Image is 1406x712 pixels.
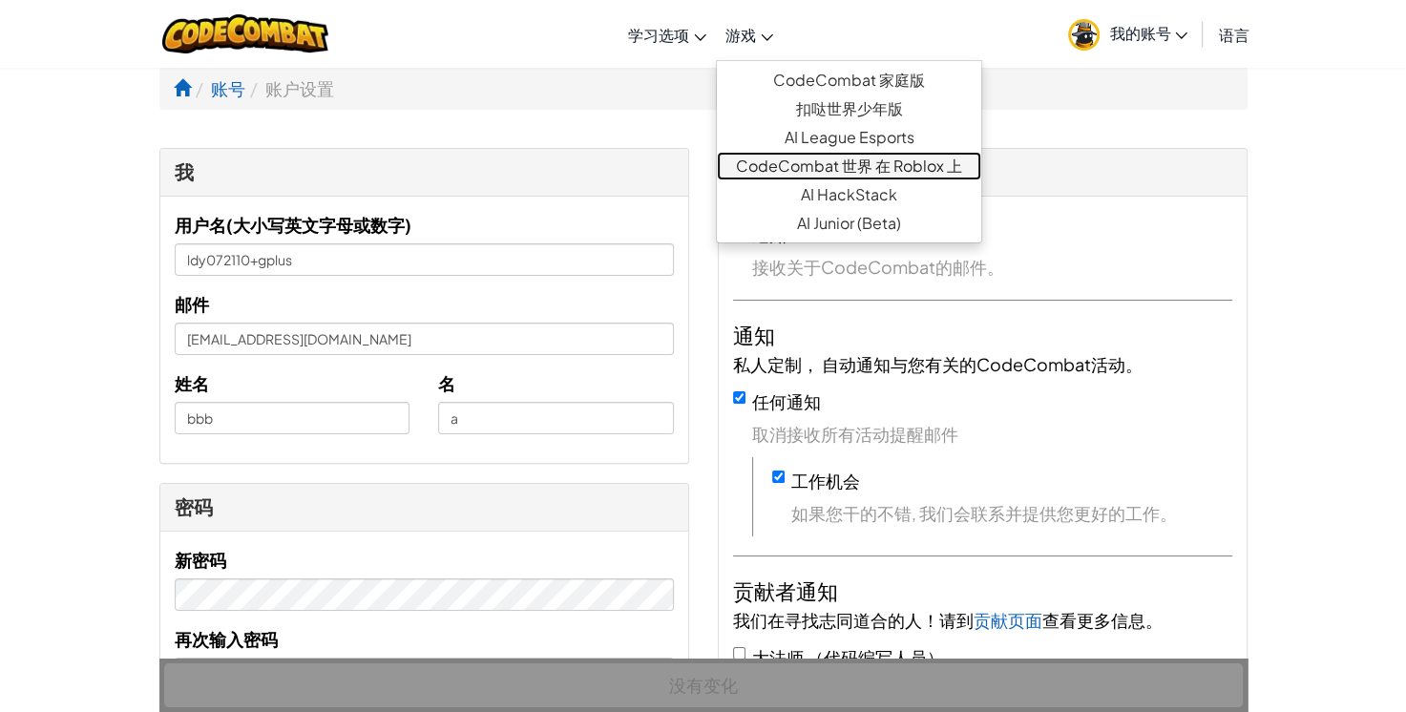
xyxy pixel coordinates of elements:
[717,94,981,123] a: 扣哒世界少年版
[752,390,821,412] label: 任何通知
[785,127,914,147] font: AI League Esports
[162,14,329,53] img: CodeCombat 标志
[628,25,689,45] span: 学习选项
[1042,609,1163,631] span: 查看更多信息。
[619,9,716,60] a: 学习选项
[717,66,981,94] a: CodeCombat 家庭版
[796,98,903,118] font: 扣哒世界少年版
[736,156,962,176] font: CodeCombat 世界 在 Roblox 上
[175,493,674,521] div: 密码
[791,470,860,492] label: 工作机会
[1059,4,1197,64] a: 我的账号
[175,625,278,653] label: 再次输入密码
[1208,9,1258,60] a: 语言
[717,123,981,152] a: AI League Esports
[175,546,226,574] label: 新密码
[807,646,944,668] span: （代码编写人员）
[974,609,1042,631] a: 贡献页面
[175,369,209,397] label: 姓名
[752,646,804,668] span: 大法师
[733,320,1232,350] h4: 通知
[797,213,901,233] font: AI Junior (Beta)
[773,70,925,90] font: CodeCombat 家庭版
[725,25,756,45] span: 游戏
[1109,23,1187,43] span: 我的账号
[752,420,1232,448] span: 取消接收所有活动提醒邮件
[791,499,1232,527] span: 如果您干的不错, 我们会联系并提供您更好的工作。
[733,609,974,631] span: 我们在寻找志同道合的人！请到
[717,180,981,209] a: AI HackStack
[175,211,411,239] label: 用户名(大小写英文字母或数字)
[752,253,1232,281] span: 接收关于CodeCombat的邮件。
[1068,19,1100,51] img: avatar
[245,74,334,102] li: 账户设置
[438,369,455,397] label: 名
[211,77,245,99] a: 账号
[801,184,897,204] font: AI HackStack
[717,152,981,180] a: CodeCombat 世界 在 Roblox 上
[716,9,783,60] a: 游戏
[733,353,1143,375] span: 私人定制， 自动通知与您有关的CodeCombat活动。
[1218,25,1249,45] span: 语言
[717,209,981,238] a: AI Junior (Beta)
[733,576,1232,606] h4: 贡献者通知
[175,158,674,186] div: 我
[175,293,209,315] span: 邮件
